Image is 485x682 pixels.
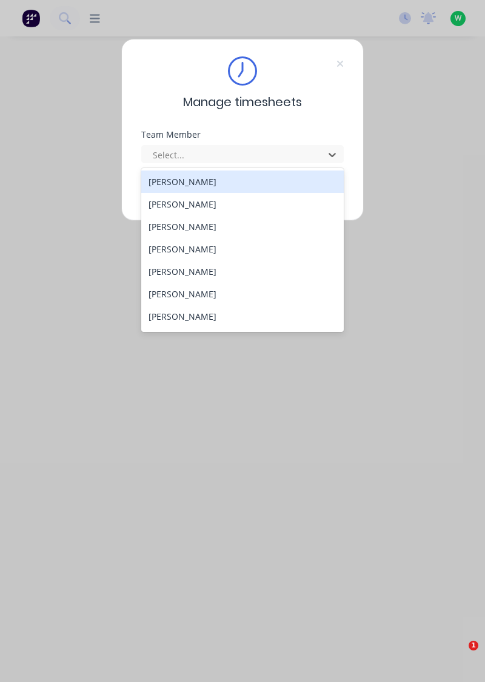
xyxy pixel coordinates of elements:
[444,641,473,670] iframe: Intercom live chat
[141,328,344,350] div: [PERSON_NAME]
[141,193,344,215] div: [PERSON_NAME]
[141,130,344,139] div: Team Member
[141,170,344,193] div: [PERSON_NAME]
[183,93,302,111] span: Manage timesheets
[141,305,344,328] div: [PERSON_NAME]
[141,238,344,260] div: [PERSON_NAME]
[141,215,344,238] div: [PERSON_NAME]
[141,260,344,283] div: [PERSON_NAME]
[141,283,344,305] div: [PERSON_NAME]
[469,641,478,650] span: 1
